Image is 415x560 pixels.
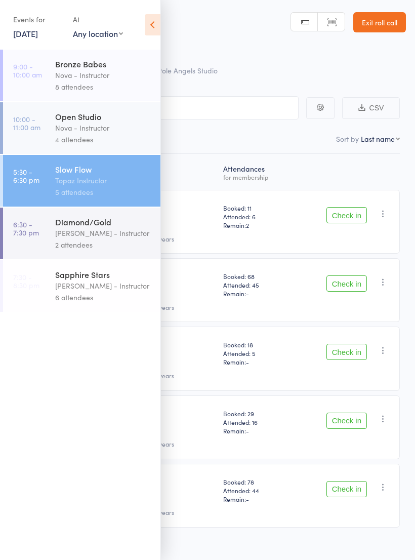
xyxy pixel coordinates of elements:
[55,111,152,122] div: Open Studio
[55,186,152,198] div: 5 attendees
[3,260,160,312] a: 7:30 -8:30 pmSapphire Stars[PERSON_NAME] - Instructor6 attendees
[223,340,288,349] span: Booked: 18
[223,477,288,486] span: Booked: 78
[55,69,152,81] div: Nova - Instructor
[223,212,288,221] span: Attended: 6
[326,207,367,223] button: Check in
[223,495,288,503] span: Remain:
[326,344,367,360] button: Check in
[3,102,160,154] a: 10:00 -11:00 amOpen StudioNova - Instructor4 attendees
[246,495,249,503] span: -
[223,281,288,289] span: Attended: 45
[55,81,152,93] div: 8 attendees
[73,11,123,28] div: At
[13,273,39,289] time: 7:30 - 8:30 pm
[13,62,42,78] time: 9:00 - 10:00 am
[326,275,367,292] button: Check in
[223,357,288,366] span: Remain:
[55,164,152,175] div: Slow Flow
[223,272,288,281] span: Booked: 68
[336,134,359,144] label: Sort by
[223,349,288,357] span: Attended: 5
[157,65,218,75] span: Pole Angels Studio
[223,174,288,180] div: for membership
[246,221,249,229] span: 2
[13,28,38,39] a: [DATE]
[13,168,39,184] time: 5:30 - 6:30 pm
[3,50,160,101] a: 9:00 -10:00 amBronze BabesNova - Instructor8 attendees
[223,426,288,435] span: Remain:
[55,269,152,280] div: Sapphire Stars
[3,155,160,207] a: 5:30 -6:30 pmSlow FlowTopaz Instructor5 attendees
[55,58,152,69] div: Bronze Babes
[55,216,152,227] div: Diamond/Gold
[223,486,288,495] span: Attended: 44
[246,426,249,435] span: -
[55,175,152,186] div: Topaz Instructor
[223,409,288,418] span: Booked: 29
[219,158,293,185] div: Atten­dances
[55,227,152,239] div: [PERSON_NAME] - Instructor
[13,11,63,28] div: Events for
[353,12,406,32] a: Exit roll call
[326,413,367,429] button: Check in
[223,289,288,298] span: Remain:
[55,280,152,292] div: [PERSON_NAME] - Instructor
[55,122,152,134] div: Nova - Instructor
[342,97,400,119] button: CSV
[326,481,367,497] button: Check in
[55,292,152,303] div: 6 attendees
[55,134,152,145] div: 4 attendees
[223,418,288,426] span: Attended: 16
[13,220,39,236] time: 6:30 - 7:30 pm
[13,115,40,131] time: 10:00 - 11:00 am
[246,289,249,298] span: -
[361,134,395,144] div: Last name
[246,357,249,366] span: -
[223,221,288,229] span: Remain:
[3,208,160,259] a: 6:30 -7:30 pmDiamond/Gold[PERSON_NAME] - Instructor2 attendees
[223,204,288,212] span: Booked: 11
[73,28,123,39] div: Any location
[55,239,152,251] div: 2 attendees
